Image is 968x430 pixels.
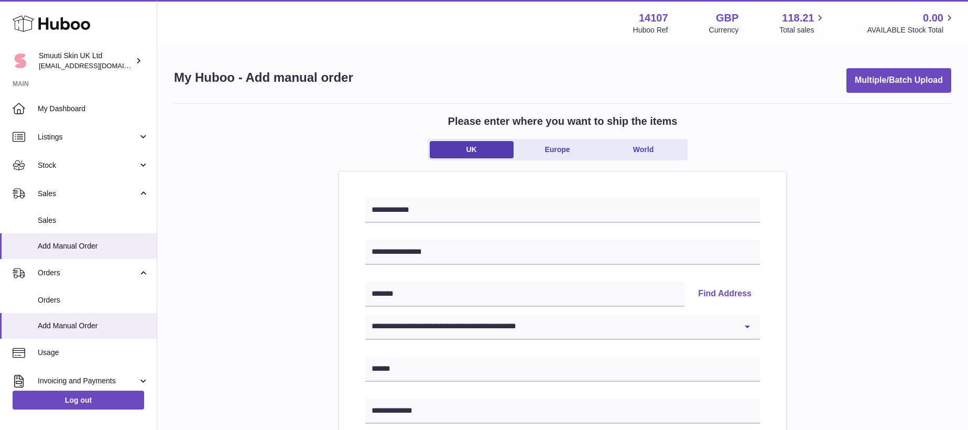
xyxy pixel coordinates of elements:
[716,11,738,25] strong: GBP
[38,376,138,386] span: Invoicing and Payments
[430,141,514,158] a: UK
[38,268,138,278] span: Orders
[782,11,814,25] span: 118.21
[38,295,149,305] span: Orders
[38,160,138,170] span: Stock
[38,132,138,142] span: Listings
[38,241,149,251] span: Add Manual Order
[39,51,133,71] div: Smuuti Skin UK Ltd
[38,104,149,114] span: My Dashboard
[602,141,686,158] a: World
[690,282,760,307] button: Find Address
[779,25,826,35] span: Total sales
[38,348,149,358] span: Usage
[448,114,678,128] h2: Please enter where you want to ship the items
[13,53,28,69] img: tomi@beautyko.fi
[633,25,668,35] div: Huboo Ref
[639,11,668,25] strong: 14107
[846,68,951,93] button: Multiple/Batch Upload
[38,216,149,225] span: Sales
[13,391,144,410] a: Log out
[174,69,353,86] h1: My Huboo - Add manual order
[39,61,154,70] span: [EMAIL_ADDRESS][DOMAIN_NAME]
[923,11,943,25] span: 0.00
[38,189,138,199] span: Sales
[516,141,600,158] a: Europe
[867,11,955,35] a: 0.00 AVAILABLE Stock Total
[867,25,955,35] span: AVAILABLE Stock Total
[38,321,149,331] span: Add Manual Order
[779,11,826,35] a: 118.21 Total sales
[709,25,739,35] div: Currency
